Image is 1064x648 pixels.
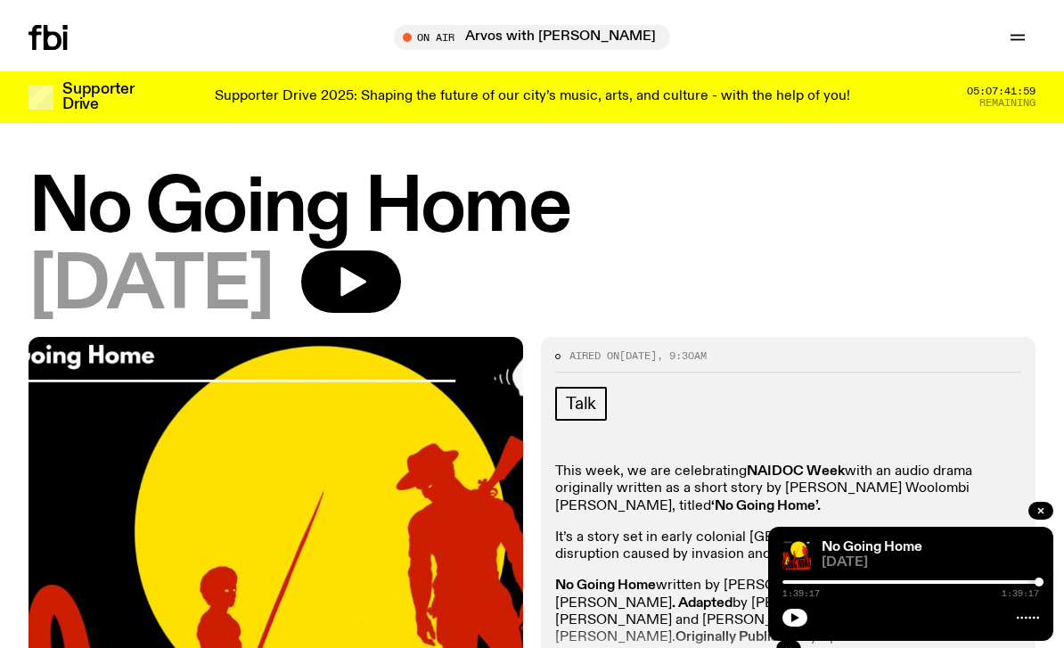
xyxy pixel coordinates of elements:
[555,460,1021,512] p: This week, we are celebrating with an audio drama originally written as a short story by [PERSON_...
[62,78,134,109] h3: Supporter Drive
[569,345,619,359] span: Aired on
[747,461,845,475] strong: NAIDOC Week
[555,574,1021,643] p: written by [PERSON_NAME] Wollombi [PERSON_NAME] by [PERSON_NAME] by [PERSON_NAME] and [PERSON_NAM...
[967,83,1035,93] span: 05:07:41:59
[555,383,607,417] a: Talk
[979,94,1035,104] span: Remaining
[672,593,733,607] strong: . Adapted
[619,345,657,359] span: [DATE]
[711,496,821,510] strong: ‘No Going Home’.
[555,526,1021,560] p: It’s a story set in early colonial [GEOGRAPHIC_DATA] that explores the disruption caused by invas...
[566,390,596,410] span: Talk
[1002,586,1039,595] span: 1:39:17
[657,345,707,359] span: , 9:30am
[215,86,850,102] p: Supporter Drive 2025: Shaping the future of our city’s music, arts, and culture - with the help o...
[29,247,273,319] span: [DATE]
[394,21,670,46] button: On AirArvos with [PERSON_NAME]
[822,553,1039,566] span: [DATE]
[822,537,922,551] a: No Going Home
[782,586,820,595] span: 1:39:17
[782,537,811,566] img: Titled "No Going Home," showcasing the indigenous flag including colours and representation of pe...
[555,575,656,589] strong: No Going Home
[29,169,1035,242] h1: No Going Home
